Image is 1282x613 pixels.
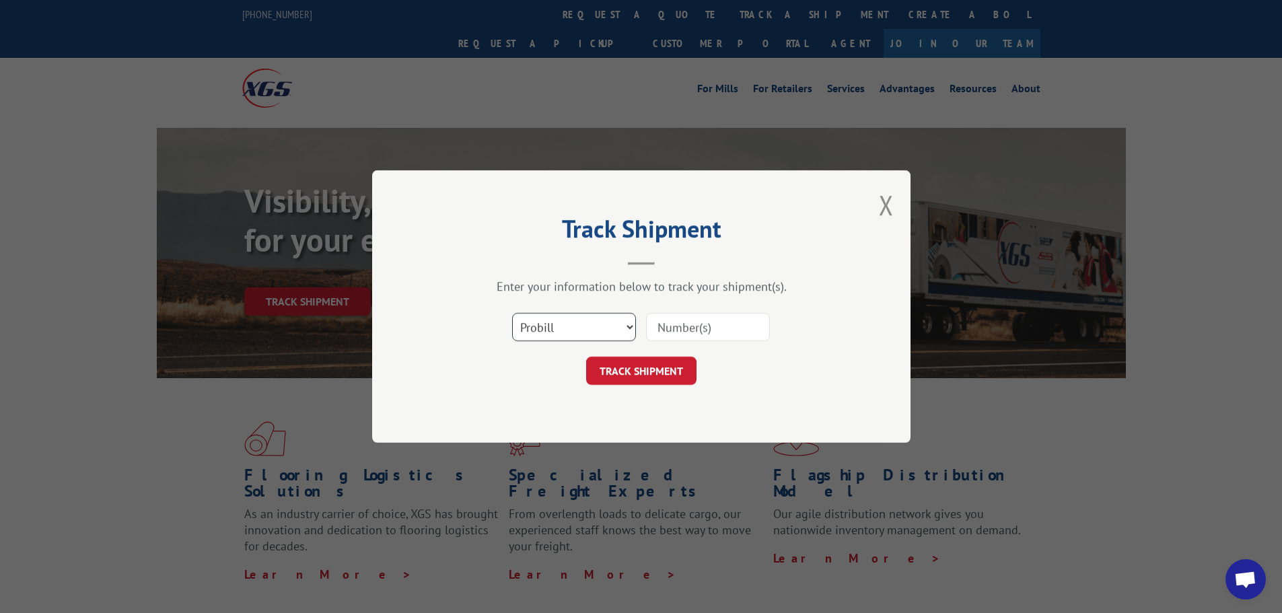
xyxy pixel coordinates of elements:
div: Open chat [1225,559,1266,600]
input: Number(s) [646,313,770,341]
button: Close modal [879,187,894,223]
button: TRACK SHIPMENT [586,357,697,385]
h2: Track Shipment [439,219,843,245]
div: Enter your information below to track your shipment(s). [439,279,843,294]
